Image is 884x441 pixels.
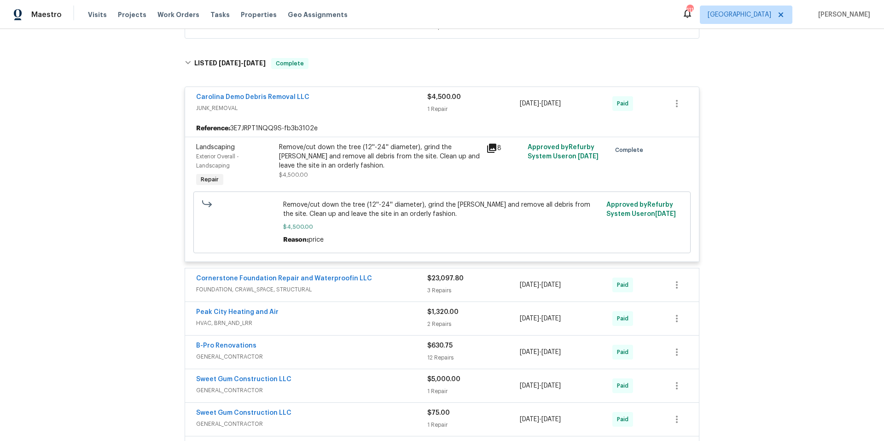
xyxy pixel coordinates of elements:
span: - [520,99,561,108]
div: Remove/cut down the tree (12''-24'' diameter), grind the [PERSON_NAME] and remove all debris from... [279,143,481,170]
span: Geo Assignments [288,10,348,19]
span: Complete [272,59,308,68]
span: Reason: [283,237,308,243]
a: B-Pro Renovations [196,342,256,349]
span: Paid [617,348,632,357]
div: 1 Repair [427,420,520,429]
span: HVAC, BRN_AND_LRR [196,319,427,328]
span: [DATE] [541,282,561,288]
span: - [219,60,266,66]
span: $1,320.00 [427,309,459,315]
span: [DATE] [541,383,561,389]
span: Tasks [210,12,230,18]
span: GENERAL_CONTRACTOR [196,419,427,429]
span: Remove/cut down the tree (12''-24'' diameter), grind the [PERSON_NAME] and remove all debris from... [283,200,601,219]
span: [DATE] [520,383,539,389]
span: Paid [617,99,632,108]
span: [DATE] [578,153,599,160]
span: Visits [88,10,107,19]
span: GENERAL_CONTRACTOR [196,352,427,361]
span: - [520,381,561,390]
span: [DATE] [541,315,561,322]
span: Paid [617,314,632,323]
span: Maestro [31,10,62,19]
span: - [520,314,561,323]
span: $75.00 [427,410,450,416]
span: Approved by Refurby System User on [528,144,599,160]
span: Paid [617,381,632,390]
span: [DATE] [520,349,539,355]
span: [PERSON_NAME] [814,10,870,19]
span: $4,500.00 [279,172,308,178]
span: - [520,415,561,424]
span: $5,000.00 [427,376,460,383]
span: [DATE] [219,60,241,66]
span: Projects [118,10,146,19]
h6: LISTED [194,58,266,69]
span: Work Orders [157,10,199,19]
span: GENERAL_CONTRACTOR [196,386,427,395]
span: Properties [241,10,277,19]
span: [DATE] [520,100,539,107]
div: LISTED [DATE]-[DATE]Complete [182,49,702,78]
span: Landscaping [196,144,235,151]
div: 12 Repairs [427,353,520,362]
span: [DATE] [541,100,561,107]
span: $630.75 [427,342,453,349]
div: 2 Repairs [427,319,520,329]
span: Paid [617,415,632,424]
a: Peak City Heating and Air [196,309,279,315]
span: FOUNDATION, CRAWL_SPACE, STRUCTURAL [196,285,427,294]
div: 1 Repair [427,104,520,114]
span: Approved by Refurby System User on [606,202,676,217]
a: Cornerstone Foundation Repair and Waterproofin LLC [196,275,372,282]
div: 1 Repair [427,387,520,396]
span: Paid [617,280,632,290]
a: Sweet Gum Construction LLC [196,410,291,416]
span: [DATE] [655,211,676,217]
b: Reference: [196,124,230,133]
span: - [520,348,561,357]
span: [GEOGRAPHIC_DATA] [708,10,771,19]
span: [DATE] [520,315,539,322]
span: JUNK_REMOVAL [196,104,427,113]
span: Complete [615,145,647,155]
span: [DATE] [541,349,561,355]
span: price [308,237,324,243]
span: [DATE] [244,60,266,66]
span: $4,500.00 [283,222,601,232]
a: Sweet Gum Construction LLC [196,376,291,383]
span: [DATE] [520,416,539,423]
span: $4,500.00 [427,94,461,100]
span: - [520,280,561,290]
div: 3 Repairs [427,286,520,295]
a: Carolina Demo Debris Removal LLC [196,94,309,100]
div: 3E7JRPT1NQQ9S-fb3b3102e [185,120,699,137]
span: Exterior Overall - Landscaping [196,154,239,168]
span: $23,097.80 [427,275,464,282]
div: 8 [486,143,522,154]
div: 111 [686,6,693,15]
span: [DATE] [520,282,539,288]
span: [DATE] [541,416,561,423]
span: Repair [197,175,222,184]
